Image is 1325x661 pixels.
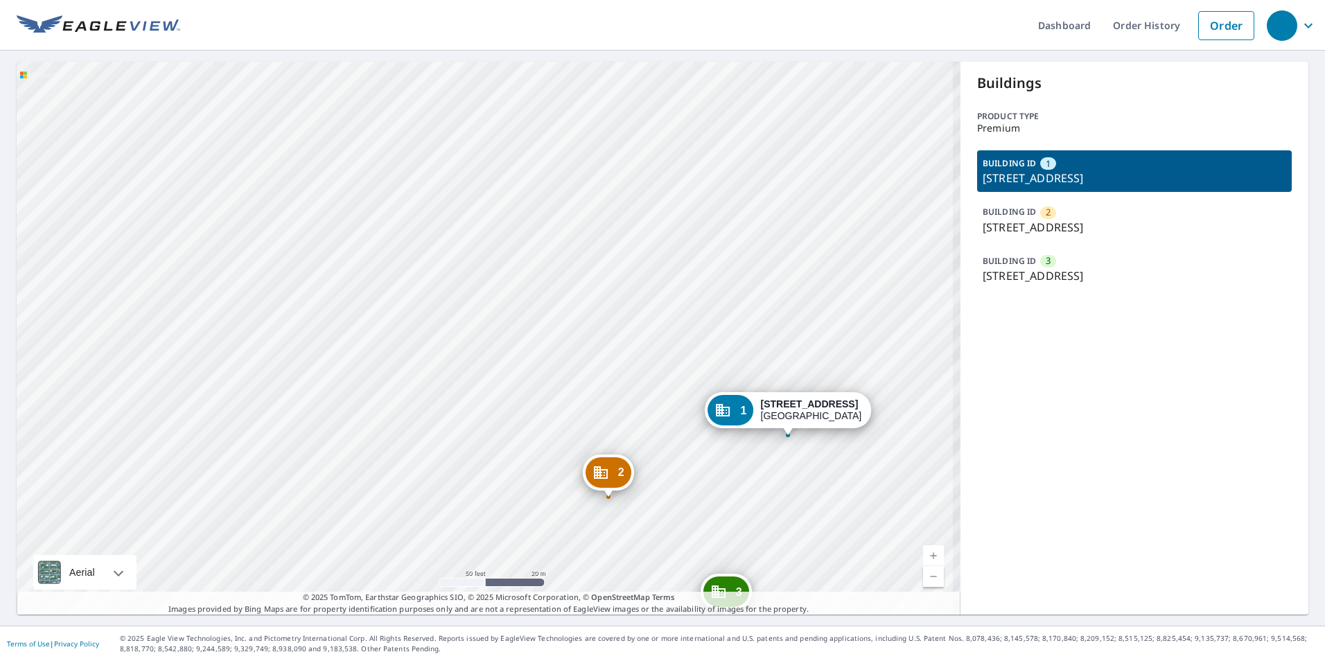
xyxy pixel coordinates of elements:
a: Current Level 19, Zoom In [923,545,944,566]
span: 1 [1046,157,1051,170]
p: Premium [977,123,1292,134]
span: 3 [1046,254,1051,267]
a: Order [1198,11,1254,40]
a: Terms [652,592,675,602]
div: Dropped pin, building 2, Commercial property, 1754 Pear St Harrisonburg, VA 22801 [583,455,634,497]
p: BUILDING ID [983,157,1036,169]
span: 2 [1046,206,1051,219]
a: Current Level 19, Zoom Out [923,566,944,587]
p: Buildings [977,73,1292,94]
span: 1 [740,405,746,416]
p: [STREET_ADDRESS] [983,170,1286,186]
div: Aerial [65,555,99,590]
a: OpenStreetMap [591,592,649,602]
p: © 2025 Eagle View Technologies, Inc. and Pictometry International Corp. All Rights Reserved. Repo... [120,633,1318,654]
p: | [7,640,99,648]
span: © 2025 TomTom, Earthstar Geographics SIO, © 2025 Microsoft Corporation, © [303,592,675,603]
p: BUILDING ID [983,255,1036,267]
p: BUILDING ID [983,206,1036,218]
div: Dropped pin, building 1, Commercial property, 1750 Pear St Harrisonburg, VA 22801 [705,392,871,435]
p: [STREET_ADDRESS] [983,219,1286,236]
p: Product type [977,110,1292,123]
span: 2 [618,467,624,477]
span: 3 [736,587,742,597]
strong: [STREET_ADDRESS] [761,398,859,409]
div: Dropped pin, building 3, Commercial property, 1756 Pear St Harrisonburg, VA 22801 [701,574,752,617]
div: Aerial [33,555,137,590]
p: Images provided by Bing Maps are for property identification purposes only and are not a represen... [17,592,960,615]
p: [STREET_ADDRESS] [983,267,1286,284]
img: EV Logo [17,15,180,36]
a: Privacy Policy [54,639,99,649]
a: Terms of Use [7,639,50,649]
div: [GEOGRAPHIC_DATA] [761,398,862,422]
